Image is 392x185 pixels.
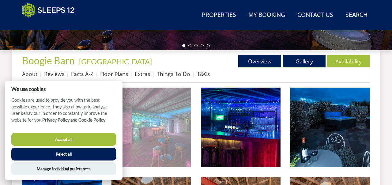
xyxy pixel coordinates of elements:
[22,55,77,66] a: Boogie Barn
[201,88,281,167] img: Boogie Barn: Dance the night away in the your own private nightclub - great for celebration weekends
[295,8,336,22] a: Contact Us
[343,8,370,22] a: Search
[157,70,190,77] a: Things To Do
[246,8,288,22] a: My Booking
[11,148,116,160] button: Reject all
[197,70,210,77] a: T&Cs
[71,70,93,77] a: Facts A-Z
[135,70,150,77] a: Extras
[11,133,116,146] button: Accept all
[77,57,152,66] span: -
[290,88,370,167] img: Boogie Barn: Luxury holiday house with hot tubs, sleeps 26
[22,70,37,77] a: About
[100,70,128,77] a: Floor Plans
[283,55,326,67] a: Gallery
[22,55,75,66] span: Boogie Barn
[11,162,116,175] button: Manage Individual preferences
[79,57,152,66] a: [GEOGRAPHIC_DATA]
[5,97,123,128] p: Cookies are used to provide you with the best possible experience. They also allow us to analyse ...
[238,55,281,67] a: Overview
[44,70,64,77] a: Reviews
[5,86,123,92] h2: We use cookies
[111,88,191,167] img: Boogie Barn: Escape to Nottinghamshire for a celebration weekend to remember
[199,8,239,22] a: Properties
[42,117,105,123] a: Privacy Policy and Cookie Policy
[19,21,83,27] iframe: Customer reviews powered by Trustpilot
[327,55,370,67] a: Availability
[22,2,75,18] img: Sleeps 12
